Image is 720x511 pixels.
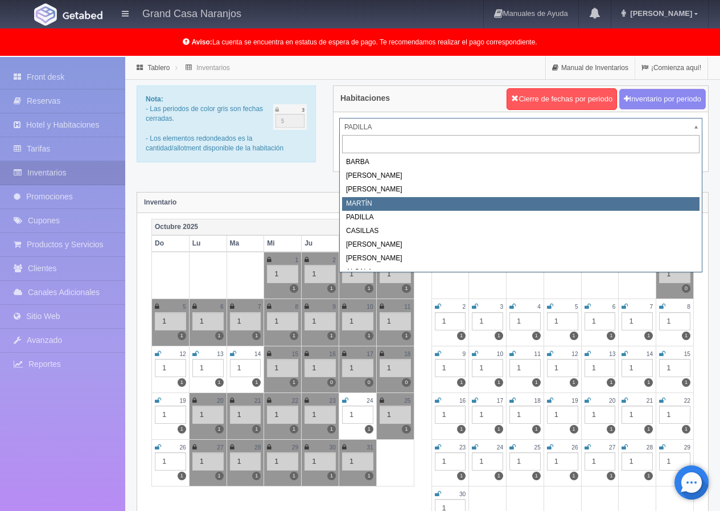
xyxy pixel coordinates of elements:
[342,252,700,265] div: [PERSON_NAME]
[342,197,700,211] div: MARTÍN
[342,156,700,169] div: BARBA
[342,265,700,279] div: ALCALA
[342,169,700,183] div: [PERSON_NAME]
[342,211,700,224] div: PADILLA
[342,183,700,197] div: [PERSON_NAME]
[342,224,700,238] div: CASILLAS
[342,238,700,252] div: [PERSON_NAME]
